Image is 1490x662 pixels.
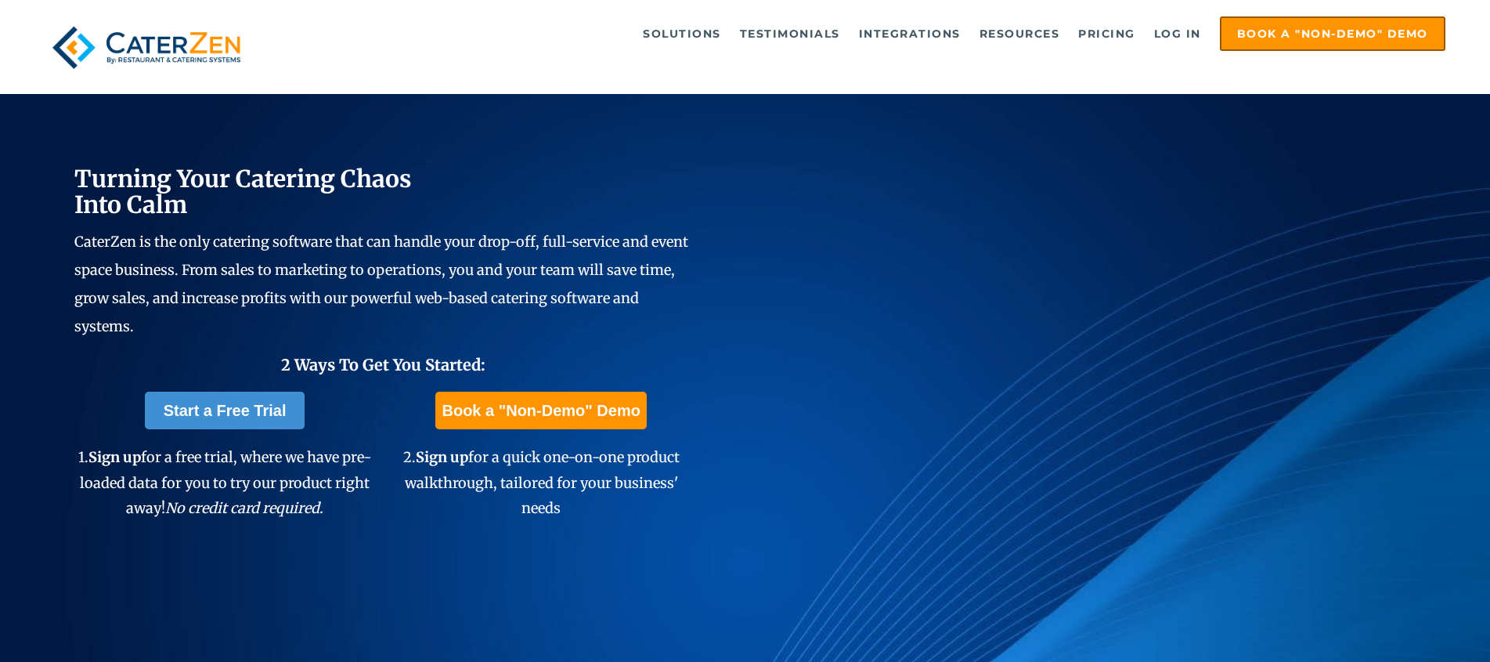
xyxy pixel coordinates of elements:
[732,18,848,49] a: Testimonials
[165,499,323,517] em: No credit card required.
[635,18,729,49] a: Solutions
[1351,601,1473,645] iframe: Help widget launcher
[74,164,412,219] span: Turning Your Catering Chaos Into Calm
[284,16,1445,51] div: Navigation Menu
[1146,18,1209,49] a: Log in
[403,448,680,517] span: 2. for a quick one-on-one product walkthrough, tailored for your business' needs
[145,392,305,429] a: Start a Free Trial
[435,392,646,429] a: Book a "Non-Demo" Demo
[74,233,688,335] span: CaterZen is the only catering software that can handle your drop-off, full-service and event spac...
[972,18,1068,49] a: Resources
[1220,16,1445,51] a: Book a "Non-Demo" Demo
[88,448,141,466] span: Sign up
[851,18,969,49] a: Integrations
[78,448,371,517] span: 1. for a free trial, where we have pre-loaded data for you to try our product right away!
[281,355,485,374] span: 2 Ways To Get You Started:
[416,448,468,466] span: Sign up
[1070,18,1143,49] a: Pricing
[45,16,248,78] img: caterzen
